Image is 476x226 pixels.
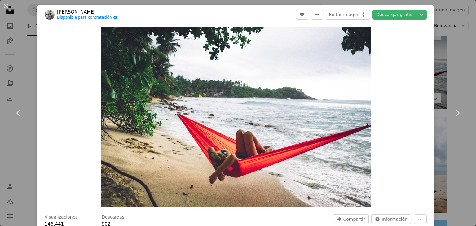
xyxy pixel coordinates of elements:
[311,10,323,20] button: Añade a la colección
[382,215,408,224] span: Información
[57,9,117,15] a: [PERSON_NAME]
[343,215,365,224] span: Compartir
[296,10,308,20] button: Me gusta
[57,15,117,20] a: Disponible para contratación
[416,10,427,20] button: Elegir el tamaño de descarga
[102,214,124,220] h3: Descargas
[372,10,416,20] a: Descargar gratis
[326,10,370,20] button: Editar imagen
[371,214,411,224] button: Estadísticas sobre esta imagen
[45,10,55,20] img: Ve al perfil de Daniel Thiele
[101,27,371,207] button: Ampliar en esta imagen
[414,214,427,224] button: Más acciones
[333,214,368,224] button: Compartir esta imagen
[439,83,476,143] a: Siguiente
[101,27,371,207] img: Mujer acostada en hamaca roja
[45,214,78,220] h3: Visualizaciones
